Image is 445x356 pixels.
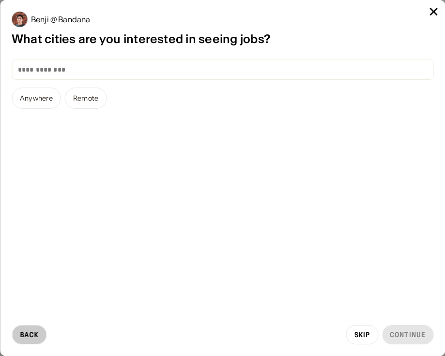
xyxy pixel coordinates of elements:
img: Benji @ Bandana [12,12,27,27]
div: Back [20,331,38,338]
div: Skip [354,331,370,338]
div: Continue [390,331,426,338]
div: Benji @ Bandana [31,15,90,23]
div: Remote [73,94,98,103]
div: Anywhere [20,94,53,103]
div: What cities are you interested in seeing jobs? [12,31,433,47]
